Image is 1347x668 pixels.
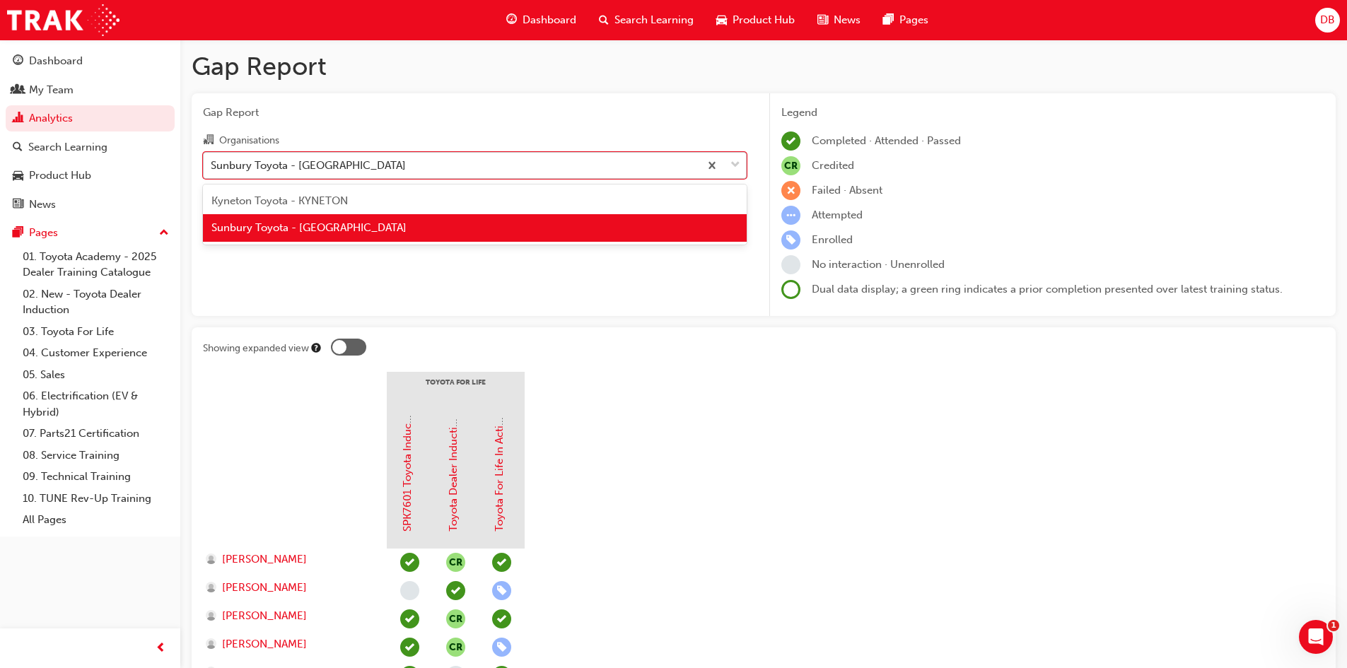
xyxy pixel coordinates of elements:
span: prev-icon [156,640,166,657]
div: Organisations [219,134,279,148]
a: SPK7601 Toyota Induction (eLearning) [401,346,414,532]
span: guage-icon [13,55,23,68]
a: 08. Service Training [17,445,175,467]
a: News [6,192,175,218]
a: [PERSON_NAME] [206,580,373,596]
span: Pages [899,12,928,28]
span: Failed · Absent [812,184,882,197]
a: pages-iconPages [872,6,940,35]
a: Dashboard [6,48,175,74]
span: Sunbury Toyota - [GEOGRAPHIC_DATA] [211,221,407,234]
div: Sunbury Toyota - [GEOGRAPHIC_DATA] [211,157,406,173]
a: 07. Parts21 Certification [17,423,175,445]
span: [PERSON_NAME] [222,608,307,624]
button: DB [1315,8,1340,33]
span: Dual data display; a green ring indicates a prior completion presented over latest training status. [812,283,1283,295]
span: [PERSON_NAME] [222,580,307,596]
a: Product Hub [6,163,175,189]
span: learningRecordVerb_ATTEND-icon [492,553,511,572]
span: search-icon [13,141,23,154]
span: Dashboard [523,12,576,28]
span: [PERSON_NAME] [222,551,307,568]
div: Dashboard [29,53,83,69]
span: [PERSON_NAME] [222,636,307,652]
a: Toyota For Life In Action - Virtual Classroom [493,315,506,532]
a: 10. TUNE Rev-Up Training [17,488,175,510]
a: 09. Technical Training [17,466,175,488]
span: Product Hub [733,12,795,28]
span: learningRecordVerb_ATTEND-icon [492,609,511,628]
a: 04. Customer Experience [17,342,175,364]
span: learningRecordVerb_PASS-icon [446,581,465,600]
span: Credited [812,159,854,172]
span: Enrolled [812,233,853,246]
div: Showing expanded view [203,341,309,356]
a: [PERSON_NAME] [206,636,373,652]
span: learningRecordVerb_FAIL-icon [781,181,800,200]
button: Pages [6,220,175,246]
span: News [834,12,861,28]
span: Completed · Attended · Passed [812,134,961,147]
span: pages-icon [13,227,23,240]
span: 1 [1328,620,1339,631]
a: Search Learning [6,134,175,160]
div: Pages [29,225,58,241]
span: Search Learning [614,12,694,28]
span: learningRecordVerb_ENROLL-icon [492,638,511,657]
a: [PERSON_NAME] [206,551,373,568]
button: null-icon [446,638,465,657]
span: search-icon [599,11,609,29]
span: learningRecordVerb_PASS-icon [400,609,419,628]
span: learningRecordVerb_COMPLETE-icon [781,131,800,151]
span: null-icon [781,156,800,175]
a: 03. Toyota For Life [17,321,175,343]
span: learningRecordVerb_ENROLL-icon [492,581,511,600]
span: Attempted [812,209,863,221]
span: organisation-icon [203,134,214,147]
iframe: Intercom live chat [1299,620,1333,654]
div: My Team [29,82,74,98]
span: Kyneton Toyota - KYNETON [211,194,348,207]
button: DashboardMy TeamAnalyticsSearch LearningProduct HubNews [6,45,175,220]
span: news-icon [13,199,23,211]
div: Toyota For Life [387,372,525,407]
span: No interaction · Unenrolled [812,258,945,271]
span: pages-icon [883,11,894,29]
span: Gap Report [203,105,747,121]
button: null-icon [446,553,465,572]
a: My Team [6,77,175,103]
a: 05. Sales [17,364,175,386]
div: Tooltip anchor [310,341,322,354]
span: car-icon [716,11,727,29]
a: guage-iconDashboard [495,6,588,35]
a: 01. Toyota Academy - 2025 Dealer Training Catalogue [17,246,175,283]
span: learningRecordVerb_PASS-icon [400,553,419,572]
a: Toyota Dealer Induction [447,414,460,532]
div: Product Hub [29,168,91,184]
a: [PERSON_NAME] [206,608,373,624]
button: null-icon [446,609,465,628]
span: up-icon [159,224,169,242]
span: learningRecordVerb_COMPLETE-icon [400,638,419,657]
img: Trak [7,4,119,36]
span: guage-icon [506,11,517,29]
a: search-iconSearch Learning [588,6,705,35]
div: Search Learning [28,139,107,156]
span: learningRecordVerb_ENROLL-icon [781,230,800,250]
span: learningRecordVerb_NONE-icon [400,581,419,600]
a: car-iconProduct Hub [705,6,806,35]
span: learningRecordVerb_NONE-icon [781,255,800,274]
span: news-icon [817,11,828,29]
span: down-icon [730,156,740,175]
span: chart-icon [13,112,23,125]
span: DB [1320,12,1335,28]
a: 02. New - Toyota Dealer Induction [17,283,175,321]
a: news-iconNews [806,6,872,35]
a: 06. Electrification (EV & Hybrid) [17,385,175,423]
a: Analytics [6,105,175,131]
